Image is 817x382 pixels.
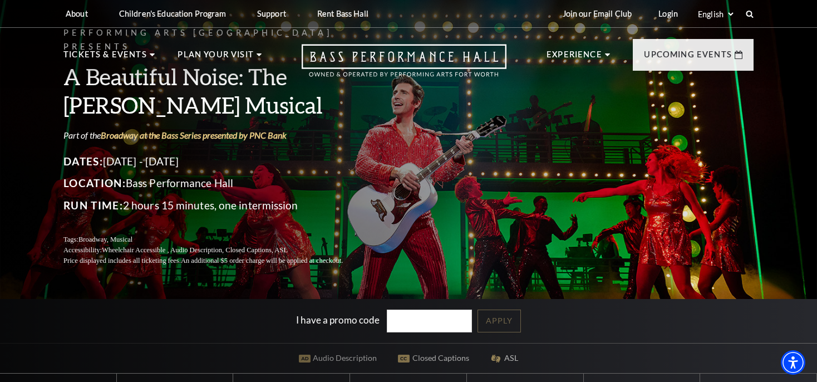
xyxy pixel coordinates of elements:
[63,245,370,256] p: Accessibility:
[63,234,370,245] p: Tags:
[178,48,254,68] p: Plan Your Visit
[63,177,126,189] span: Location:
[63,48,147,68] p: Tickets & Events
[63,197,370,214] p: 2 hours 15 minutes, one intermission
[696,9,735,19] select: Select:
[644,48,732,68] p: Upcoming Events
[63,174,370,192] p: Bass Performance Hall
[78,236,132,243] span: Broadway, Musical
[63,129,370,141] p: Part of the
[257,9,286,18] p: Support
[63,199,123,212] span: Run Time:
[317,9,368,18] p: Rent Bass Hall
[63,62,370,119] h3: A Beautiful Noise: The [PERSON_NAME] Musical
[781,350,805,375] div: Accessibility Menu
[547,48,602,68] p: Experience
[296,314,380,326] label: I have a promo code
[102,246,288,254] span: Wheelchair Accessible , Audio Description, Closed Captions, ASL
[63,256,370,266] p: Price displayed includes all ticketing fees.
[63,153,370,170] p: [DATE] - [DATE]
[119,9,226,18] p: Children's Education Program
[66,9,88,18] p: About
[101,130,287,140] a: Broadway at the Bass Series presented by PNC Bank
[63,155,103,168] span: Dates:
[181,257,343,265] span: An additional $5 order charge will be applied at checkout.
